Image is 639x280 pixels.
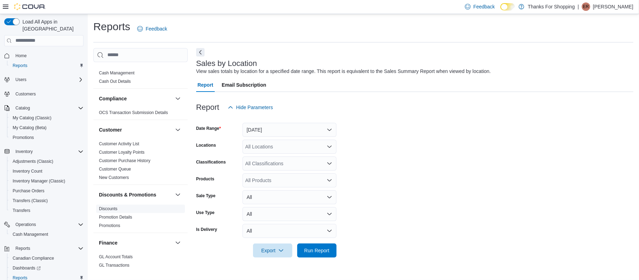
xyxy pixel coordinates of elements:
span: Email Subscription [222,78,266,92]
button: Catalog [13,104,33,112]
span: Canadian Compliance [13,255,54,261]
a: Customer Purchase History [99,158,151,163]
span: Promotions [13,135,34,140]
button: Promotions [7,133,86,142]
button: Home [1,51,86,61]
span: My Catalog (Classic) [13,115,52,121]
span: Transfers [10,206,84,215]
span: GL Account Totals [99,254,133,260]
span: Customers [15,91,36,97]
span: Transfers (Classic) [13,198,48,204]
span: Load All Apps in [GEOGRAPHIC_DATA] [20,18,84,32]
label: Products [196,176,214,182]
a: New Customers [99,175,129,180]
a: Customer Activity List [99,141,139,146]
label: Use Type [196,210,214,215]
h1: Reports [93,20,130,34]
a: Dashboards [10,264,44,272]
a: Inventory Count [10,167,45,175]
span: Transfers [13,208,30,213]
span: Reports [15,246,30,251]
div: Compliance [93,108,188,120]
span: Transfers (Classic) [10,196,84,205]
span: Discounts [99,206,118,212]
span: Catalog [15,105,30,111]
button: Transfers (Classic) [7,196,86,206]
span: ER [583,2,589,11]
span: Cash Management [13,232,48,237]
span: Operations [15,222,36,227]
a: Reports [10,61,30,70]
button: Canadian Compliance [7,253,86,263]
span: Hide Parameters [236,104,273,111]
button: All [242,224,337,238]
a: Cash Management [99,71,134,75]
button: [DATE] [242,123,337,137]
button: Cash Management [174,55,182,63]
a: Cash Out Details [99,79,131,84]
h3: Report [196,103,219,112]
a: GL Transactions [99,263,129,268]
a: Inventory Manager (Classic) [10,177,68,185]
img: Cova [14,3,46,10]
a: Feedback [134,22,170,36]
button: Purchase Orders [7,186,86,196]
a: My Catalog (Classic) [10,114,54,122]
span: Inventory Manager (Classic) [10,177,84,185]
p: [PERSON_NAME] [593,2,633,11]
span: Inventory Manager (Classic) [13,178,65,184]
button: Hide Parameters [225,100,276,114]
a: Promotions [10,133,37,142]
h3: Sales by Location [196,59,257,68]
button: Reports [7,61,86,71]
a: Adjustments (Classic) [10,157,56,166]
span: Users [15,77,26,82]
span: Promotions [99,223,120,228]
span: Feedback [146,25,167,32]
span: Run Report [304,247,330,254]
label: Is Delivery [196,227,217,232]
button: Next [196,48,205,56]
span: Canadian Compliance [10,254,84,262]
div: View sales totals by location for a specified date range. This report is equivalent to the Sales ... [196,68,491,75]
div: Cash Management [93,69,188,88]
a: Customer Queue [99,167,131,172]
label: Date Range [196,126,221,131]
span: Operations [13,220,84,229]
a: Promotions [99,223,120,228]
a: GL Account Totals [99,254,133,259]
button: Cash Management [7,229,86,239]
span: Purchase Orders [13,188,45,194]
span: OCS Transaction Submission Details [99,110,168,115]
p: Thanks For Shopping [528,2,575,11]
span: Customer Purchase History [99,158,151,164]
button: Open list of options [327,144,332,149]
button: Compliance [99,95,172,102]
button: Customer [99,126,172,133]
button: All [242,190,337,204]
span: Adjustments (Classic) [13,159,53,164]
button: All [242,207,337,221]
button: Run Report [297,244,337,258]
button: Catalog [1,103,86,113]
span: My Catalog (Beta) [13,125,47,131]
button: Operations [1,220,86,229]
button: Discounts & Promotions [174,191,182,199]
div: Customer [93,140,188,185]
span: Customer Activity List [99,141,139,147]
span: Customers [13,89,84,98]
h3: Compliance [99,95,127,102]
button: Inventory Manager (Classic) [7,176,86,186]
span: My Catalog (Classic) [10,114,84,122]
span: Inventory [13,147,84,156]
label: Locations [196,142,216,148]
a: Purchase Orders [10,187,47,195]
button: Reports [13,244,33,253]
span: Feedback [473,3,495,10]
button: Compliance [174,94,182,103]
span: Customer Loyalty Points [99,149,145,155]
a: Dashboards [7,263,86,273]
